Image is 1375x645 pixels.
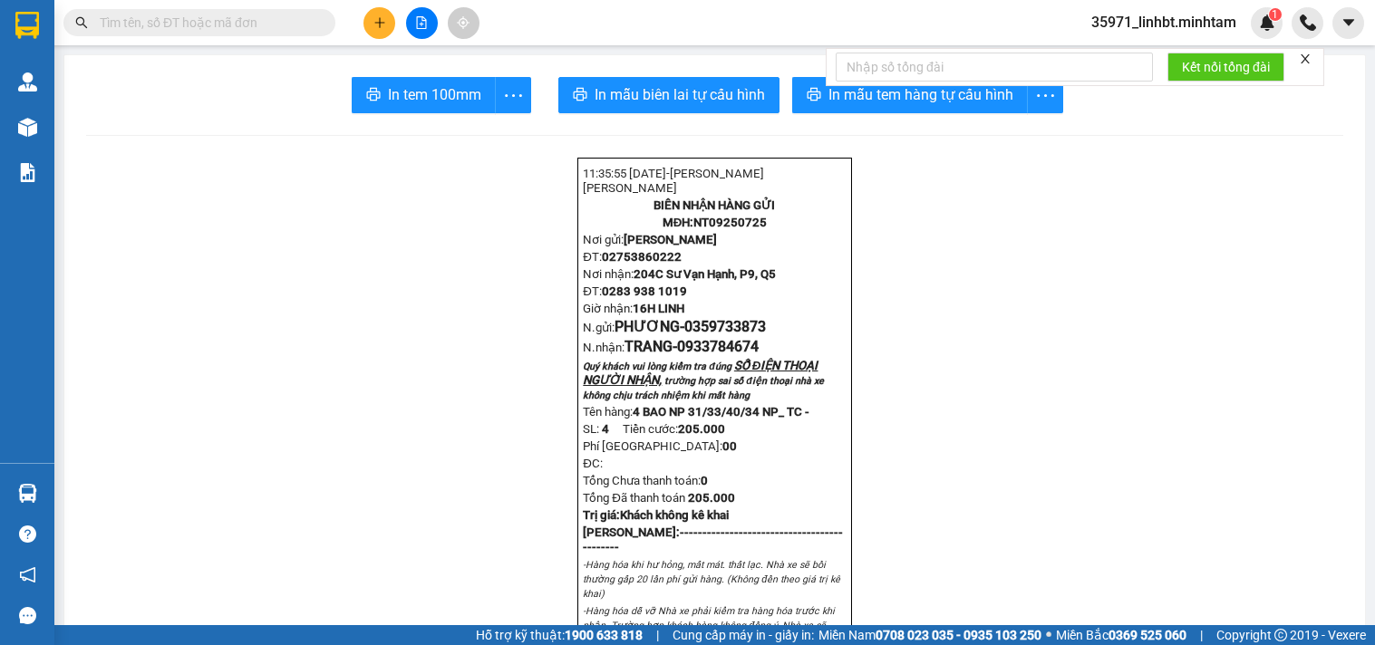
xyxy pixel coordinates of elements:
[1056,625,1186,645] span: Miền Bắc
[19,566,36,583] span: notification
[1300,14,1316,31] img: phone-icon
[583,341,759,354] span: N.nhận:
[583,405,809,419] span: Tên hàng:
[602,284,687,298] span: 0283 938 1019
[1299,53,1312,65] span: close
[583,359,818,387] span: SỐ ĐIỆN THOẠI NGƯỜI NHẬN,
[583,422,599,436] span: SL:
[415,16,428,29] span: file-add
[722,439,737,453] strong: 0
[583,457,603,470] span: ĐC:
[583,250,602,264] span: ĐT:
[693,216,767,229] span: NT09250725
[1182,57,1270,77] span: Kết nối tổng đài
[583,375,824,401] span: trường hợp sai số điện thoại nhà xe không chịu trách nhiệm khi mất hàng
[583,284,602,298] span: ĐT:
[352,77,496,113] button: printerIn tem 100mm
[583,508,620,522] span: Trị giá:
[688,491,735,505] span: 205.000
[792,77,1028,113] button: printerIn mẫu tem hàng tự cấu hình
[75,16,88,29] span: search
[1272,8,1278,21] span: 1
[876,628,1041,642] strong: 0708 023 035 - 0935 103 250
[1027,77,1063,113] button: more
[583,439,737,453] span: Phí [GEOGRAPHIC_DATA]:
[633,302,684,315] span: 16H LINH
[565,628,643,642] strong: 1900 633 818
[388,83,481,106] span: In tem 100mm
[836,53,1153,82] input: Nhập số tổng đài
[496,84,530,107] span: more
[663,216,768,229] strong: MĐH:
[595,83,765,106] span: In mẫu biên lai tự cấu hình
[583,302,684,315] span: Giờ nhận:
[583,267,776,281] span: Nơi nhận:
[583,361,731,372] span: Quý khách vui lòng kiểm tra đúng
[677,338,759,355] span: 0933784674
[654,198,775,212] strong: BIÊN NHẬN HÀNG GỬI
[624,233,717,246] span: [PERSON_NAME]
[620,508,729,522] span: Khách không kê khai
[828,83,1013,106] span: In mẫu tem hàng tự cấu hình
[634,267,776,281] span: 204C Sư Vạn Hạnh, P9, Q5
[583,233,717,246] span: Nơi gửi:
[558,77,779,113] button: printerIn mẫu biên lai tự cấu hình
[583,474,708,487] span: Tổng Chưa thanh toán:
[18,118,37,137] img: warehouse-icon
[18,484,37,503] img: warehouse-icon
[1109,628,1186,642] strong: 0369 525 060
[1341,14,1357,31] span: caret-down
[818,625,1041,645] span: Miền Nam
[1028,84,1062,107] span: more
[476,625,643,645] span: Hỗ trợ kỹ thuật:
[573,87,587,104] span: printer
[373,16,386,29] span: plus
[100,13,314,33] input: Tìm tên, số ĐT hoặc mã đơn
[1269,8,1282,21] sup: 1
[730,439,737,453] span: 0
[583,321,766,334] span: N.gửi:
[673,625,814,645] span: Cung cấp máy in - giấy in:
[457,16,470,29] span: aim
[366,87,381,104] span: printer
[701,474,708,487] span: 0
[18,163,37,182] img: solution-icon
[615,318,766,335] span: PHƯƠNG-
[1259,14,1275,31] img: icon-new-feature
[678,422,725,436] span: 205.000
[583,167,764,195] span: [PERSON_NAME] [PERSON_NAME]
[583,491,685,505] span: Tổng Đã thanh toán
[1046,631,1051,639] span: ⚪️
[448,7,479,39] button: aim
[656,625,659,645] span: |
[602,250,682,264] span: 02753860222
[15,12,39,39] img: logo-vxr
[623,422,725,436] span: Tiền cước:
[583,559,840,600] em: -Hàng hóa khi hư hỏng, mất mát. thất lạc. Nhà xe sẽ bồi thường gấp 20 lần phí gửi hàng. (Không đề...
[807,87,821,104] span: printer
[1274,629,1287,641] span: copyright
[1167,53,1284,82] button: Kết nối tổng đài
[633,405,809,419] span: 4 BAO NP 31/33/40/34 NP_ TC -
[363,7,395,39] button: plus
[1077,11,1251,34] span: 35971_linhbt.minhtam
[583,525,843,554] strong: [PERSON_NAME]:--------------------------------------------
[602,422,609,436] span: 4
[684,318,766,335] span: 0359733873
[19,525,36,543] span: question-circle
[1332,7,1364,39] button: caret-down
[19,607,36,624] span: message
[1200,625,1203,645] span: |
[406,7,438,39] button: file-add
[625,338,677,355] span: TRANG-
[583,167,764,195] span: 11:35:55 [DATE]-
[18,72,37,91] img: warehouse-icon
[495,77,531,113] button: more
